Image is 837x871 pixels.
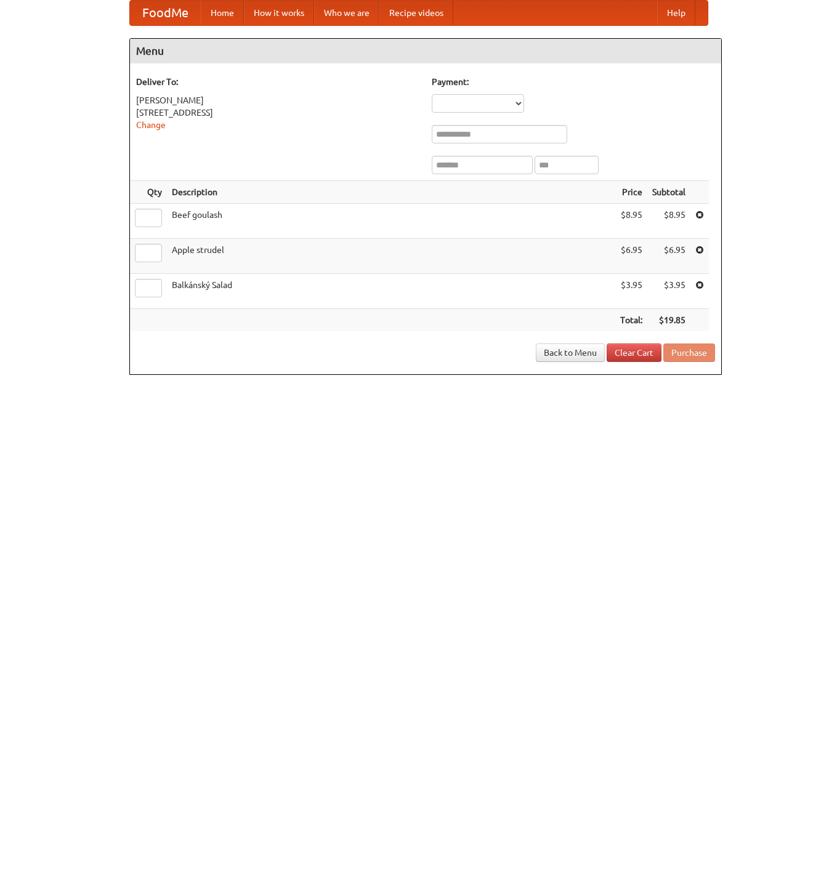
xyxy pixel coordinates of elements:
[379,1,453,25] a: Recipe videos
[201,1,244,25] a: Home
[167,204,615,239] td: Beef goulash
[136,94,419,106] div: [PERSON_NAME]
[167,274,615,309] td: Balkánský Salad
[647,181,690,204] th: Subtotal
[647,274,690,309] td: $3.95
[615,309,647,332] th: Total:
[167,181,615,204] th: Description
[615,181,647,204] th: Price
[615,239,647,274] td: $6.95
[130,39,721,63] h4: Menu
[536,343,605,362] a: Back to Menu
[136,120,166,130] a: Change
[615,274,647,309] td: $3.95
[432,76,715,88] h5: Payment:
[657,1,695,25] a: Help
[607,343,661,362] a: Clear Cart
[244,1,314,25] a: How it works
[130,1,201,25] a: FoodMe
[615,204,647,239] td: $8.95
[314,1,379,25] a: Who we are
[647,239,690,274] td: $6.95
[647,309,690,332] th: $19.85
[136,106,419,119] div: [STREET_ADDRESS]
[647,204,690,239] td: $8.95
[136,76,419,88] h5: Deliver To:
[663,343,715,362] button: Purchase
[167,239,615,274] td: Apple strudel
[130,181,167,204] th: Qty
